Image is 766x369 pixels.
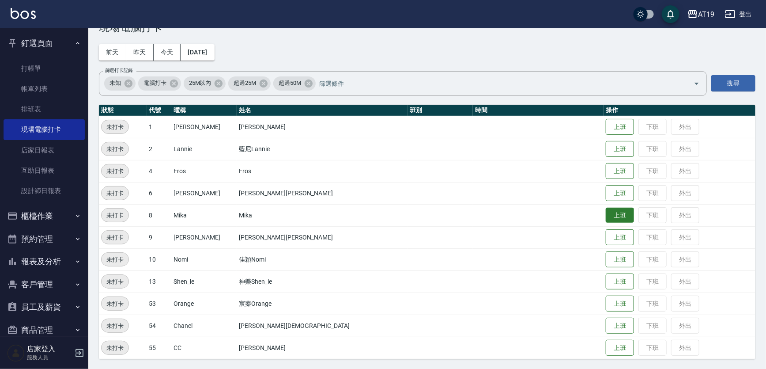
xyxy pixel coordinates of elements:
[4,140,85,160] a: 店家日報表
[27,345,72,354] h5: 店家登入
[171,248,237,270] td: Nomi
[4,58,85,79] a: 打帳單
[4,32,85,55] button: 釘選頁面
[99,105,147,116] th: 狀態
[126,44,154,61] button: 昨天
[606,274,634,290] button: 上班
[102,233,128,242] span: 未打卡
[171,138,237,160] td: Lannie
[711,75,755,91] button: 搜尋
[4,228,85,251] button: 預約管理
[237,293,408,315] td: 宸蓁Orange
[147,315,171,337] td: 54
[4,205,85,228] button: 櫃檯作業
[11,8,36,19] img: Logo
[237,160,408,182] td: Eros
[237,138,408,160] td: 藍尼Lannie
[171,337,237,359] td: CC
[102,255,128,264] span: 未打卡
[102,277,128,286] span: 未打卡
[138,76,181,91] div: 電腦打卡
[228,76,271,91] div: 超過25M
[171,315,237,337] td: Chanel
[606,119,634,135] button: 上班
[4,250,85,273] button: 報表及分析
[473,105,604,116] th: 時間
[273,79,306,87] span: 超過50M
[171,226,237,248] td: [PERSON_NAME]
[147,337,171,359] td: 55
[662,5,679,23] button: save
[237,248,408,270] td: 佳穎Nomi
[228,79,261,87] span: 超過25M
[147,182,171,204] td: 6
[237,226,408,248] td: [PERSON_NAME][PERSON_NAME]
[102,321,128,331] span: 未打卡
[273,76,316,91] div: 超過50M
[690,76,704,91] button: Open
[147,293,171,315] td: 53
[604,105,755,116] th: 操作
[102,122,128,132] span: 未打卡
[99,44,126,61] button: 前天
[4,319,85,342] button: 商品管理
[104,76,136,91] div: 未知
[606,208,634,223] button: 上班
[237,315,408,337] td: [PERSON_NAME][DEMOGRAPHIC_DATA]
[317,76,678,91] input: 篩選條件
[4,296,85,319] button: 員工及薪資
[606,185,634,202] button: 上班
[7,344,25,362] img: Person
[237,270,408,293] td: 神樂Shen_le
[237,116,408,138] td: [PERSON_NAME]
[181,44,214,61] button: [DATE]
[184,79,217,87] span: 25M以內
[138,79,172,87] span: 電腦打卡
[171,116,237,138] td: [PERSON_NAME]
[606,251,634,268] button: 上班
[147,248,171,270] td: 10
[4,181,85,201] a: 設計師日報表
[606,296,634,312] button: 上班
[102,299,128,308] span: 未打卡
[147,116,171,138] td: 1
[102,167,128,176] span: 未打卡
[4,160,85,181] a: 互助日報表
[606,229,634,246] button: 上班
[606,340,634,356] button: 上班
[237,204,408,226] td: Mika
[154,44,181,61] button: 今天
[4,119,85,140] a: 現場電腦打卡
[171,182,237,204] td: [PERSON_NAME]
[721,6,755,23] button: 登出
[4,273,85,296] button: 客戶管理
[105,67,133,74] label: 篩選打卡記錄
[147,270,171,293] td: 13
[171,105,237,116] th: 暱稱
[4,79,85,99] a: 帳單列表
[102,189,128,198] span: 未打卡
[684,5,718,23] button: AT19
[606,141,634,157] button: 上班
[4,99,85,119] a: 排班表
[698,9,714,20] div: AT19
[606,163,634,179] button: 上班
[102,343,128,353] span: 未打卡
[102,145,128,154] span: 未打卡
[237,182,408,204] td: [PERSON_NAME][PERSON_NAME]
[606,318,634,334] button: 上班
[147,160,171,182] td: 4
[147,204,171,226] td: 8
[147,226,171,248] td: 9
[408,105,473,116] th: 班別
[147,105,171,116] th: 代號
[102,211,128,220] span: 未打卡
[27,354,72,361] p: 服務人員
[147,138,171,160] td: 2
[171,204,237,226] td: Mika
[171,270,237,293] td: Shen_le
[237,105,408,116] th: 姓名
[171,293,237,315] td: Orange
[104,79,126,87] span: 未知
[237,337,408,359] td: [PERSON_NAME]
